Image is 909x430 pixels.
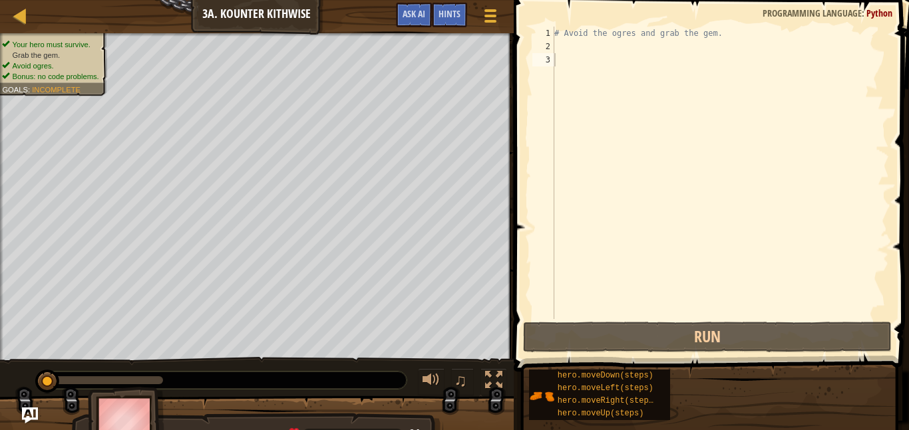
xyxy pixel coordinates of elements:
[532,27,554,40] div: 1
[532,53,554,66] div: 3
[763,7,862,19] span: Programming language
[866,7,892,19] span: Python
[862,7,866,19] span: :
[418,368,445,395] button: Adjust volume
[558,409,644,418] span: hero.moveUp(steps)
[13,51,61,59] span: Grab the gem.
[558,396,658,405] span: hero.moveRight(steps)
[22,407,38,423] button: Ask AI
[2,60,99,71] li: Avoid ogres.
[396,3,432,27] button: Ask AI
[558,383,653,393] span: hero.moveLeft(steps)
[2,71,99,82] li: Bonus: no code problems.
[474,3,507,34] button: Show game menu
[2,85,28,94] span: Goals
[523,322,891,352] button: Run
[454,370,467,390] span: ♫
[32,85,81,94] span: Incomplete
[480,368,507,395] button: Toggle fullscreen
[13,61,54,70] span: Avoid ogres.
[532,40,554,53] div: 2
[28,85,32,94] span: :
[529,383,554,409] img: portrait.png
[439,7,460,20] span: Hints
[13,72,99,80] span: Bonus: no code problems.
[403,7,425,20] span: Ask AI
[2,50,99,60] li: Grab the gem.
[13,40,91,49] span: Your hero must survive.
[558,371,653,380] span: hero.moveDown(steps)
[2,39,99,50] li: Your hero must survive.
[451,368,474,395] button: ♫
